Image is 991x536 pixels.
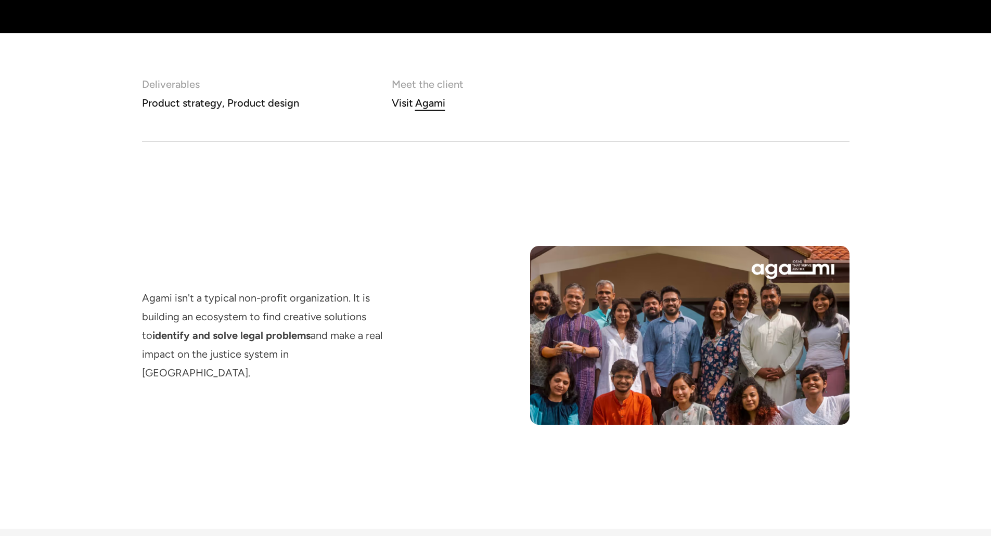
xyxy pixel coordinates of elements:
[392,75,464,94] div: Meet the client
[142,94,299,112] div: Product strategy, Product design
[530,246,850,424] img: Agaami people standing together
[152,329,311,342] span: identify and solve legal problems
[392,94,464,112] a: VisitAgami
[392,94,413,112] div: Visit
[415,94,445,112] div: Agami
[142,75,299,94] div: Deliverables
[142,289,382,382] p: Agami isn't a typical non-profit organization. It is building an ecosystem to find creative solut...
